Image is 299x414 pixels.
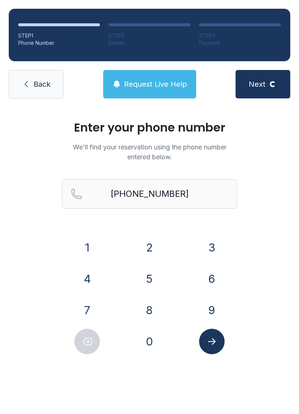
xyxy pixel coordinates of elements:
[74,235,100,260] button: 1
[199,297,225,323] button: 9
[74,297,100,323] button: 7
[137,297,162,323] button: 8
[74,266,100,292] button: 4
[199,329,225,354] button: Submit lookup form
[199,266,225,292] button: 6
[199,39,281,47] div: Payment
[137,235,162,260] button: 2
[62,142,237,162] p: We'll find your reservation using the phone number entered below.
[109,39,190,47] div: Details
[62,179,237,208] input: Reservation phone number
[124,79,187,89] span: Request Live Help
[34,79,50,89] span: Back
[137,266,162,292] button: 5
[249,79,265,89] span: Next
[109,32,190,39] div: STEP 2
[62,122,237,133] h1: Enter your phone number
[199,235,225,260] button: 3
[74,329,100,354] button: Delete number
[18,39,100,47] div: Phone Number
[18,32,100,39] div: STEP 1
[199,32,281,39] div: STEP 3
[137,329,162,354] button: 0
